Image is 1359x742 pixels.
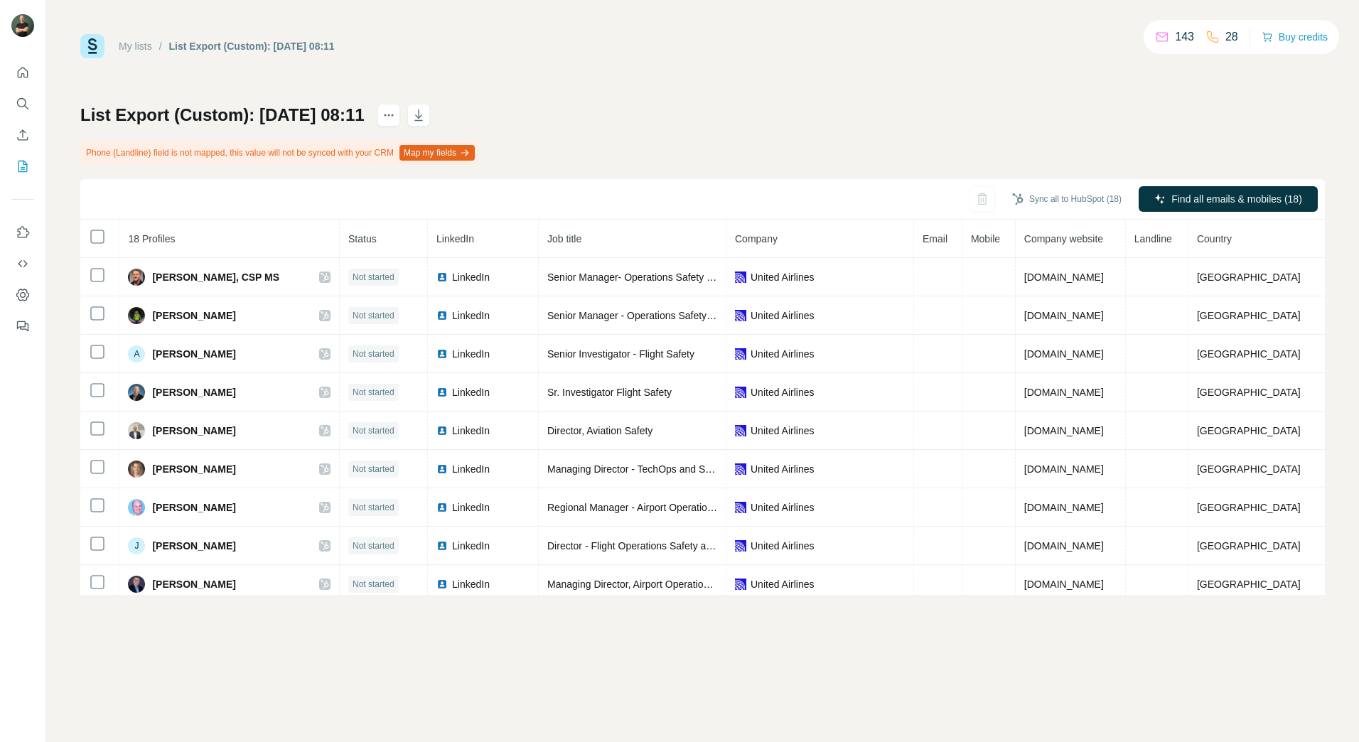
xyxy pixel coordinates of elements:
img: LinkedIn logo [436,540,448,552]
span: Find all emails & mobiles (18) [1171,192,1302,206]
span: United Airlines [751,347,815,361]
span: United Airlines [751,308,815,323]
button: Enrich CSV [11,122,34,148]
button: Use Surfe on LinkedIn [11,220,34,245]
span: Not started [353,578,394,591]
span: United Airlines [751,577,815,591]
span: Company website [1024,233,1103,244]
span: LinkedIn [452,577,490,591]
span: Not started [353,309,394,322]
span: Mobile [971,233,1000,244]
img: LinkedIn logo [436,502,448,513]
img: LinkedIn logo [436,387,448,398]
button: Find all emails & mobiles (18) [1139,186,1318,212]
img: company-logo [735,348,746,360]
span: Senior Manager - Operations Safety Programs SFO/LAX [547,310,797,321]
span: Not started [353,348,394,360]
span: Not started [353,271,394,284]
img: LinkedIn logo [436,579,448,590]
img: company-logo [735,387,746,398]
span: [DOMAIN_NAME] [1024,271,1104,283]
span: [PERSON_NAME] [152,577,235,591]
img: company-logo [735,502,746,513]
span: LinkedIn [452,270,490,284]
div: J [128,537,145,554]
img: company-logo [735,579,746,590]
span: [DOMAIN_NAME] [1024,463,1104,475]
img: Surfe Logo [80,34,104,58]
button: My lists [11,154,34,179]
span: [DOMAIN_NAME] [1024,387,1104,398]
span: [DOMAIN_NAME] [1024,502,1104,513]
span: Director, Aviation Safety [547,425,652,436]
div: Phone (Landline) field is not mapped, this value will not be synced with your CRM [80,141,478,165]
img: Avatar [128,422,145,439]
span: LinkedIn [436,233,474,244]
span: LinkedIn [452,500,490,515]
span: United Airlines [751,539,815,553]
span: [GEOGRAPHIC_DATA] [1197,502,1301,513]
button: Quick start [11,60,34,85]
span: [PERSON_NAME] [152,500,235,515]
span: Not started [353,463,394,475]
span: United Airlines [751,462,815,476]
span: Senior Investigator - Flight Safety [547,348,694,360]
span: [PERSON_NAME] [152,539,235,553]
img: company-logo [735,540,746,552]
img: Avatar [128,499,145,516]
span: [GEOGRAPHIC_DATA] [1197,271,1301,283]
div: List Export (Custom): [DATE] 08:11 [169,39,335,53]
img: company-logo [735,310,746,321]
span: [GEOGRAPHIC_DATA] [1197,387,1301,398]
span: [GEOGRAPHIC_DATA] [1197,540,1301,552]
img: Avatar [128,307,145,324]
span: Landline [1134,233,1172,244]
img: LinkedIn logo [436,310,448,321]
span: Status [348,233,377,244]
span: [GEOGRAPHIC_DATA] [1197,579,1301,590]
span: 18 Profiles [128,233,175,244]
span: [GEOGRAPHIC_DATA] [1197,425,1301,436]
img: Avatar [128,384,145,401]
p: 143 [1175,28,1194,45]
span: [DOMAIN_NAME] [1024,579,1104,590]
span: Managing Director - TechOps and Safety Technology [547,463,780,475]
span: [DOMAIN_NAME] [1024,348,1104,360]
button: Map my fields [399,145,475,161]
span: [DOMAIN_NAME] [1024,425,1104,436]
span: United Airlines [751,500,815,515]
span: Managing Director, Airport Operations Safety & Regulatory Compliance [547,579,860,590]
button: Search [11,91,34,117]
span: LinkedIn [452,385,490,399]
button: Feedback [11,313,34,339]
span: Not started [353,424,394,437]
button: Dashboard [11,282,34,308]
span: [GEOGRAPHIC_DATA] [1197,310,1301,321]
span: LinkedIn [452,462,490,476]
img: Avatar [128,269,145,286]
span: LinkedIn [452,539,490,553]
img: Avatar [11,14,34,37]
span: United Airlines [751,385,815,399]
button: Sync all to HubSpot (18) [1002,188,1132,210]
img: Avatar [128,461,145,478]
button: actions [377,104,400,127]
span: Regional Manager - Airport Operations Safety and Regulatory Compliance [547,502,874,513]
span: [PERSON_NAME] [152,308,235,323]
span: [DOMAIN_NAME] [1024,540,1104,552]
img: LinkedIn logo [436,271,448,283]
a: My lists [119,41,152,52]
span: LinkedIn [452,347,490,361]
span: Director - Flight Operations Safety and Quality Management [547,540,812,552]
span: [PERSON_NAME] [152,424,235,438]
img: company-logo [735,271,746,283]
span: Country [1197,233,1232,244]
span: [GEOGRAPHIC_DATA] [1197,348,1301,360]
img: LinkedIn logo [436,463,448,475]
img: company-logo [735,463,746,475]
span: [GEOGRAPHIC_DATA] [1197,463,1301,475]
h1: List Export (Custom): [DATE] 08:11 [80,104,365,127]
span: United Airlines [751,424,815,438]
span: Email [923,233,947,244]
span: [PERSON_NAME] [152,347,235,361]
